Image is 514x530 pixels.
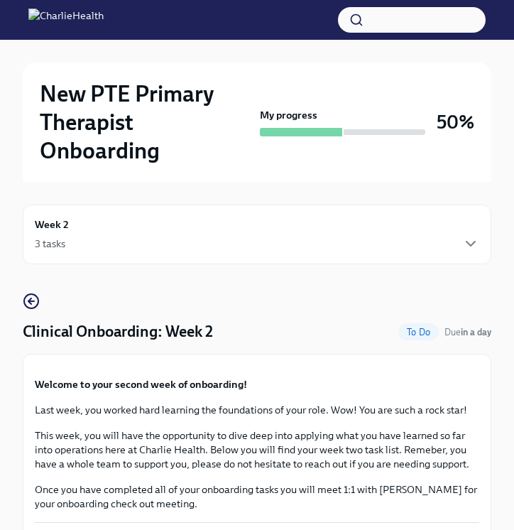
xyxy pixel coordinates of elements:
[28,9,104,31] img: CharlieHealth
[40,80,254,165] h2: New PTE Primary Therapist Onboarding
[35,217,69,232] h6: Week 2
[35,403,479,417] p: Last week, you worked hard learning the foundations of your role. Wow! You are such a rock star!
[260,108,317,122] strong: My progress
[35,237,65,251] div: 3 tasks
[35,378,247,391] strong: Welcome to your second week of onboarding!
[444,325,491,339] span: October 11th, 2025 10:00
[444,327,491,337] span: Due
[35,428,479,471] p: This week, you will have the opportunity to dive deep into applying what you have learned so far ...
[35,482,479,511] p: Once you have completed all of your onboarding tasks you will meet 1:1 with [PERSON_NAME] for you...
[23,321,213,342] h4: Clinical Onboarding: Week 2
[398,327,439,337] span: To Do
[437,109,474,135] h3: 50%
[461,327,491,337] strong: in a day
